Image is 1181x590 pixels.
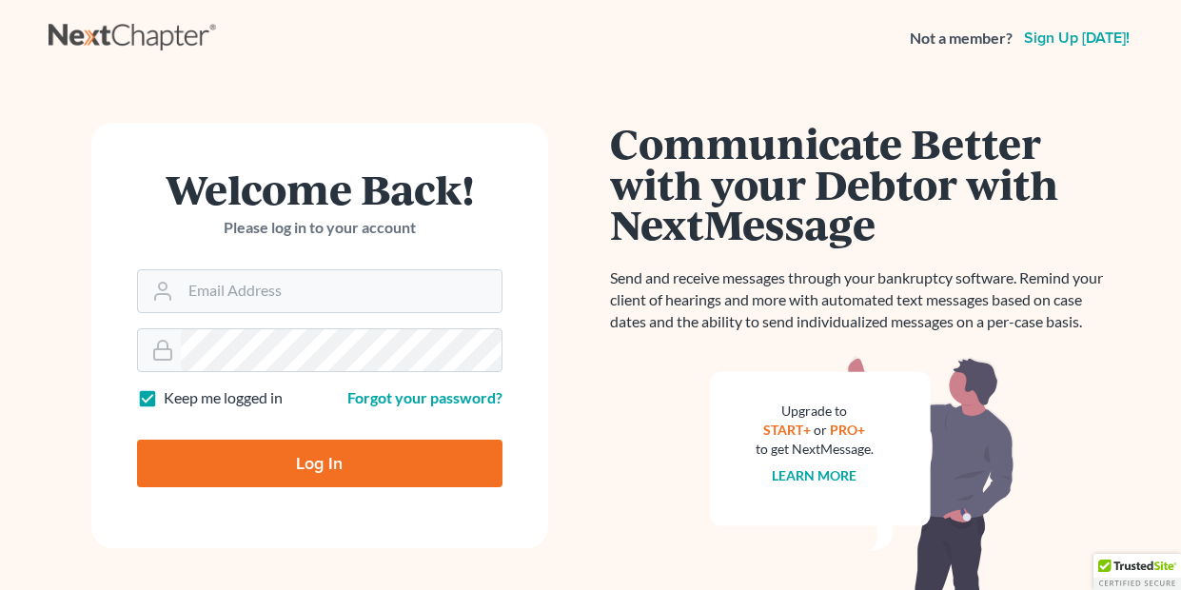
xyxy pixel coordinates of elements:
[610,123,1114,245] h1: Communicate Better with your Debtor with NextMessage
[137,168,502,209] h1: Welcome Back!
[137,217,502,239] p: Please log in to your account
[763,422,811,438] a: START+
[772,467,856,483] a: Learn more
[610,267,1114,333] p: Send and receive messages through your bankruptcy software. Remind your client of hearings and mo...
[137,440,502,487] input: Log In
[1020,30,1133,46] a: Sign up [DATE]!
[830,422,865,438] a: PRO+
[814,422,827,438] span: or
[756,402,874,421] div: Upgrade to
[347,388,502,406] a: Forgot your password?
[164,387,283,409] label: Keep me logged in
[181,270,502,312] input: Email Address
[756,440,874,459] div: to get NextMessage.
[1093,554,1181,590] div: TrustedSite Certified
[910,28,1013,49] strong: Not a member?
